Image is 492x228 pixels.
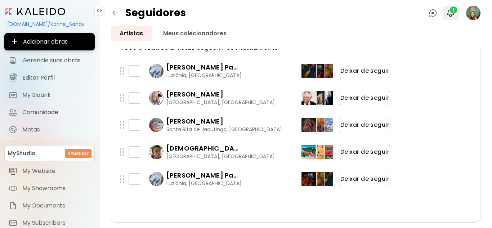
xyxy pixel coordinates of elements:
img: drag [120,148,124,156]
img: 174278 [309,144,325,160]
button: bellIcon1 [444,7,457,19]
span: Comunidade [22,109,90,116]
img: 175446 [318,171,334,187]
span: Deixar de seguir [345,148,384,156]
img: 175445 [309,63,325,79]
img: 108551 [301,90,317,106]
img: 43786 [309,90,325,106]
img: drag [120,175,124,183]
img: Gerencie suas obras icon [9,56,17,65]
div: [PERSON_NAME]Santa Rita de Jacutinga, [GEOGRAPHIC_DATA] [149,117,282,133]
img: 175421 [318,63,334,79]
img: drag [120,67,124,75]
span: 1 [450,6,457,14]
img: chatIcon [429,9,437,17]
h6: Atualizar [68,150,89,157]
a: Artistas [111,26,152,41]
img: Comunidade icon [9,108,17,117]
a: completeMetas iconMetas [4,122,95,137]
h5: Luziânia, [GEOGRAPHIC_DATA] [166,180,242,187]
img: item [9,167,17,175]
img: 173698 [318,144,334,160]
h5: Você e outros artistas seguem-se mutuamente [120,44,471,52]
span: My Documents [22,202,90,209]
img: item [9,201,17,210]
span: Deixar de seguir [345,175,384,183]
img: drag [120,121,124,129]
h4: [PERSON_NAME] Padovani [166,171,238,180]
a: Meus colecionadores [155,26,235,41]
img: bellIcon [446,9,455,17]
h5: Luziânia, [GEOGRAPHIC_DATA] [166,72,242,79]
a: itemMy Showrooms [4,181,95,196]
div: Seguidores [111,6,186,20]
img: 175421 [309,171,325,187]
div: [DOMAIN_NAME]/Karine_Sandy [4,18,95,30]
img: 119369 [318,90,334,106]
span: Deixar de seguir [345,121,384,129]
h4: [DEMOGRAPHIC_DATA][PERSON_NAME] [166,144,238,153]
button: Adicionar obras [4,33,95,50]
img: 175446 [301,63,317,79]
div: [PERSON_NAME] PadovaniLuziânia, [GEOGRAPHIC_DATA] [149,171,242,187]
span: My Website [22,167,90,175]
a: Comunidade iconComunidade [4,105,95,120]
span: My Showrooms [22,185,90,192]
a: iconcompleteEditar Perfil [4,71,95,85]
h4: [PERSON_NAME] [166,117,223,126]
img: 175180 [318,117,334,133]
button: Deixar de seguir [340,172,390,186]
span: My Subscribers [22,219,90,227]
img: drag [120,94,124,102]
img: 175177 [301,117,317,133]
img: 174277 [301,144,317,160]
a: itemMy Documents [4,198,95,213]
h5: [GEOGRAPHIC_DATA], [GEOGRAPHIC_DATA] [166,153,275,160]
div: [PERSON_NAME] PadovaniLuziânia, [GEOGRAPHIC_DATA] [149,63,242,79]
button: Deixar de seguir [340,91,390,105]
button: Deixar de seguir [340,64,390,78]
a: completeMy BioLink iconMy BioLink [4,88,95,102]
h5: Santa Rita de Jacutinga, [GEOGRAPHIC_DATA] [166,126,282,133]
span: Deixar de seguir [345,67,384,75]
span: Deixar de seguir [345,94,384,102]
img: item [9,219,17,227]
a: itemMy Website [4,164,95,178]
img: collapse [97,8,102,14]
img: 175445 [301,171,317,187]
span: Editar Perfil [22,74,90,81]
p: MyStudio [8,149,36,158]
span: Adicionar obras [10,37,89,46]
h4: [PERSON_NAME] Padovani [166,63,238,72]
span: My BioLink [22,91,90,99]
span: Metas [22,126,90,133]
img: Metas icon [9,125,17,134]
button: Deixar de seguir [340,145,390,159]
img: My BioLink icon [9,91,17,99]
img: 175178 [309,117,325,133]
span: Gerencie suas obras [22,57,90,64]
button: Deixar de seguir [340,118,390,132]
div: [DEMOGRAPHIC_DATA][PERSON_NAME][GEOGRAPHIC_DATA], [GEOGRAPHIC_DATA] [149,144,275,160]
div: [PERSON_NAME][GEOGRAPHIC_DATA], [GEOGRAPHIC_DATA] [149,90,275,106]
a: Gerencie suas obras iconGerencie suas obras [4,53,95,68]
h5: [GEOGRAPHIC_DATA], [GEOGRAPHIC_DATA] [166,99,275,106]
button: back [108,6,122,20]
img: back [111,9,120,17]
h4: [PERSON_NAME] [166,90,223,99]
img: item [9,184,17,193]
